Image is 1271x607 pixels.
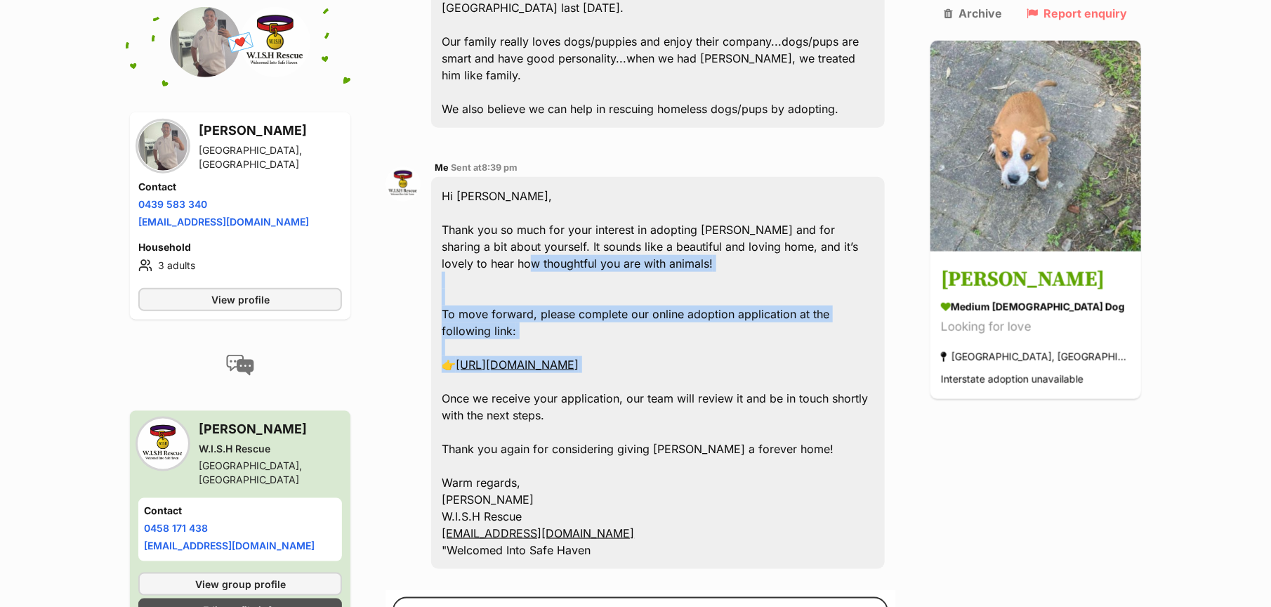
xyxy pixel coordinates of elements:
div: [GEOGRAPHIC_DATA], [GEOGRAPHIC_DATA] [941,348,1131,367]
img: William Damot profile pic [138,122,187,171]
li: 3 adults [138,257,342,274]
a: Report enquiry [1027,7,1127,20]
span: Me [435,162,449,173]
a: 0458 171 438 [144,522,208,534]
img: conversation-icon-4a6f8262b818ee0b60e3300018af0b2d0b884aa5de6e9bcb8d3d4eeb1a70a7c4.svg [226,355,254,376]
a: [EMAIL_ADDRESS][DOMAIN_NAME] [442,526,634,540]
span: Interstate adoption unavailable [941,374,1084,386]
a: [EMAIL_ADDRESS][DOMAIN_NAME] [138,216,309,228]
a: [EMAIL_ADDRESS][DOMAIN_NAME] [144,540,315,551]
img: William Damot profile pic [170,7,240,77]
a: View group profile [138,573,342,596]
img: W.I.S.H Rescue profile pic [386,167,421,202]
span: View group profile [195,577,286,592]
a: View profile [138,288,342,311]
div: Hi [PERSON_NAME], Thank you so much for your interest in adopting [PERSON_NAME] and for sharing a... [431,177,885,569]
h3: [PERSON_NAME] [941,265,1131,296]
a: [PERSON_NAME] medium [DEMOGRAPHIC_DATA] Dog Looking for love [GEOGRAPHIC_DATA], [GEOGRAPHIC_DATA]... [930,254,1141,400]
div: Looking for love [941,318,1131,337]
span: View profile [211,292,270,307]
a: Archive [944,7,1003,20]
div: W.I.S.H Rescue [199,442,342,456]
span: 8:39 pm [482,162,518,173]
img: W.I.S.H Rescue profile pic [138,419,187,469]
h4: Contact [144,504,336,518]
h3: [PERSON_NAME] [199,419,342,439]
h4: Household [138,240,342,254]
a: 0439 583 340 [138,198,207,210]
div: [GEOGRAPHIC_DATA], [GEOGRAPHIC_DATA] [199,459,342,487]
span: 💌 [225,27,256,58]
div: medium [DEMOGRAPHIC_DATA] Dog [941,300,1131,315]
img: W.I.S.H Rescue profile pic [240,7,310,77]
h4: Contact [138,180,342,194]
a: [URL][DOMAIN_NAME] [456,358,579,372]
span: Sent at [451,162,518,173]
h3: [PERSON_NAME] [199,121,342,141]
img: Ruddy [930,41,1141,252]
div: [GEOGRAPHIC_DATA], [GEOGRAPHIC_DATA] [199,143,342,171]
